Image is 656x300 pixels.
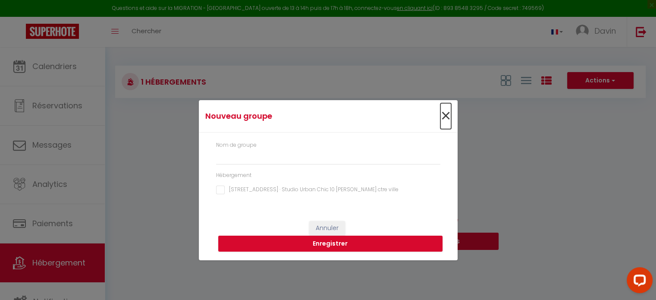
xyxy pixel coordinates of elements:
span: × [440,103,451,129]
h4: Nouveau groupe [205,110,365,122]
div: Hébergement [216,171,440,180]
button: Close [440,107,451,126]
label: Nom de groupe [216,141,257,149]
iframe: LiveChat chat widget [620,264,656,300]
button: Enregistrer [218,236,443,252]
button: Annuler [309,221,345,236]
